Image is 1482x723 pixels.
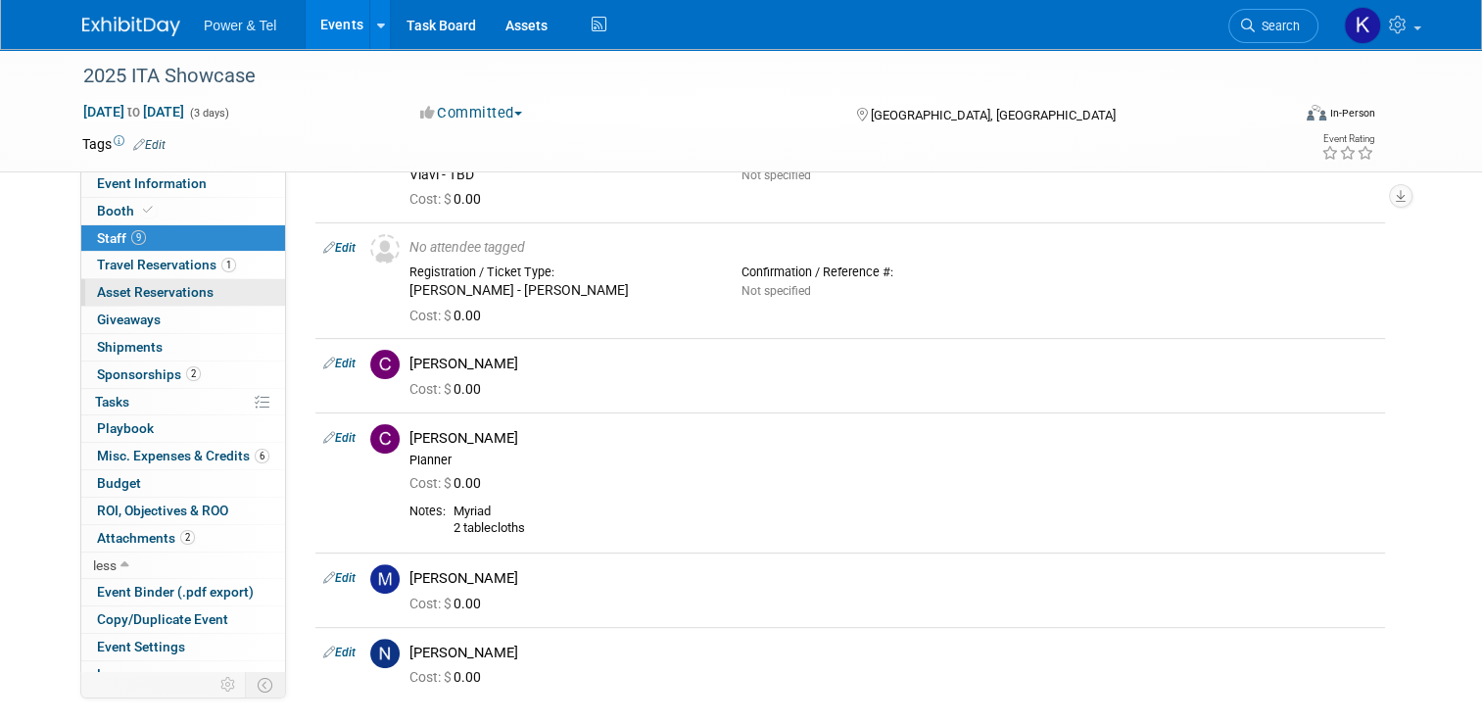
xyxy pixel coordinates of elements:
[81,198,285,224] a: Booth
[124,104,143,120] span: to
[409,429,1377,448] div: [PERSON_NAME]
[221,258,236,272] span: 1
[81,579,285,605] a: Event Binder (.pdf export)
[97,257,236,272] span: Travel Reservations
[97,203,157,218] span: Booth
[255,449,269,463] span: 6
[81,225,285,252] a: Staff9
[76,59,1266,94] div: 2025 ITA Showcase
[81,498,285,524] a: ROI, Objectives & ROO
[97,284,214,300] span: Asset Reservations
[81,170,285,197] a: Event Information
[81,661,285,688] a: Logs
[81,279,285,306] a: Asset Reservations
[97,475,141,491] span: Budget
[409,191,489,207] span: 0.00
[82,103,185,120] span: [DATE] [DATE]
[409,239,1377,257] div: No attendee tagged
[81,334,285,361] a: Shipments
[741,284,811,298] span: Not specified
[131,230,146,245] span: 9
[370,350,400,379] img: C.jpg
[409,355,1377,373] div: [PERSON_NAME]
[97,584,254,600] span: Event Binder (.pdf export)
[82,17,180,36] img: ExhibitDay
[186,366,201,381] span: 2
[97,639,185,654] span: Event Settings
[97,312,161,327] span: Giveaways
[97,339,163,355] span: Shipments
[97,666,126,682] span: Logs
[188,107,229,120] span: (3 days)
[323,431,356,445] a: Edit
[95,394,129,410] span: Tasks
[81,252,285,278] a: Travel Reservations1
[370,234,400,264] img: Unassigned-User-Icon.png
[409,596,454,611] span: Cost: $
[1307,105,1326,120] img: Format-Inperson.png
[409,453,1377,468] div: Planner
[212,672,246,698] td: Personalize Event Tab Strip
[409,308,454,323] span: Cost: $
[413,103,530,123] button: Committed
[180,530,195,545] span: 2
[409,381,489,397] span: 0.00
[409,669,454,685] span: Cost: $
[97,420,154,436] span: Playbook
[741,169,811,182] span: Not specified
[409,669,489,685] span: 0.00
[143,205,153,216] i: Booth reservation complete
[323,241,356,255] a: Edit
[81,470,285,497] a: Budget
[81,634,285,660] a: Event Settings
[409,504,446,519] div: Notes:
[409,644,1377,662] div: [PERSON_NAME]
[409,569,1377,588] div: [PERSON_NAME]
[97,611,228,627] span: Copy/Duplicate Event
[409,308,489,323] span: 0.00
[323,357,356,370] a: Edit
[81,415,285,442] a: Playbook
[409,596,489,611] span: 0.00
[871,108,1116,122] span: [GEOGRAPHIC_DATA], [GEOGRAPHIC_DATA]
[81,389,285,415] a: Tasks
[1344,7,1381,44] img: Kelley Hood
[409,265,712,280] div: Registration / Ticket Type:
[323,571,356,585] a: Edit
[409,381,454,397] span: Cost: $
[323,646,356,659] a: Edit
[93,557,117,573] span: less
[97,530,195,546] span: Attachments
[133,138,166,152] a: Edit
[1228,9,1318,43] a: Search
[1184,102,1375,131] div: Event Format
[81,606,285,633] a: Copy/Duplicate Event
[81,525,285,552] a: Attachments2
[370,639,400,668] img: N.jpg
[204,18,276,33] span: Power & Tel
[97,230,146,246] span: Staff
[97,503,228,518] span: ROI, Objectives & ROO
[1255,19,1300,33] span: Search
[741,265,1044,280] div: Confirmation / Reference #:
[409,475,489,491] span: 0.00
[409,475,454,491] span: Cost: $
[81,361,285,388] a: Sponsorships2
[409,167,712,184] div: Viavi - TBD
[370,424,400,454] img: C.jpg
[409,191,454,207] span: Cost: $
[1321,134,1374,144] div: Event Rating
[82,134,166,154] td: Tags
[370,564,400,594] img: M.jpg
[97,175,207,191] span: Event Information
[246,672,286,698] td: Toggle Event Tabs
[81,443,285,469] a: Misc. Expenses & Credits6
[81,307,285,333] a: Giveaways
[1329,106,1375,120] div: In-Person
[409,282,712,300] div: [PERSON_NAME] - [PERSON_NAME]
[97,448,269,463] span: Misc. Expenses & Credits
[454,504,1377,536] div: Myriad 2 tablecloths
[97,366,201,382] span: Sponsorships
[81,553,285,579] a: less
